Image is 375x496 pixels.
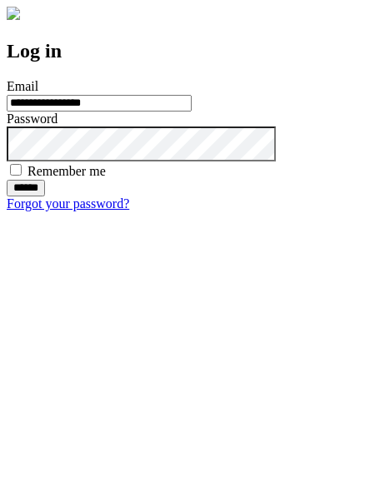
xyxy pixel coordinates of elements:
img: logo-4e3dc11c47720685a147b03b5a06dd966a58ff35d612b21f08c02c0306f2b779.png [7,7,20,20]
h2: Log in [7,40,368,62]
a: Forgot your password? [7,196,129,211]
label: Remember me [27,164,106,178]
label: Email [7,79,38,93]
label: Password [7,112,57,126]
